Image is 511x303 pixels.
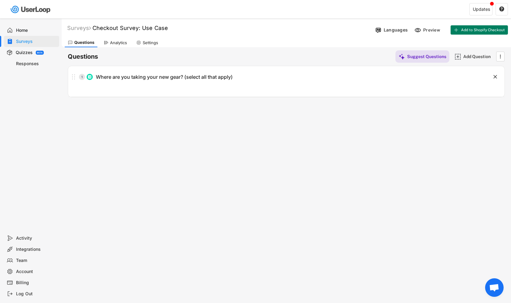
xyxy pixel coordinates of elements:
div: Preview [423,27,442,33]
div: Open chat [485,278,504,297]
button:  [497,52,503,61]
div: Where are you taking your new gear? (select all that apply) [96,74,233,80]
font: Checkout Survey: Use Case [92,25,168,31]
button:  [499,6,505,12]
img: Language%20Icon.svg [375,27,382,33]
div: Quizzes [16,50,33,56]
button:  [492,74,498,80]
div: Billing [16,280,57,286]
div: Updates [473,7,490,11]
h6: Questions [68,53,98,61]
text:  [499,6,504,12]
img: MagicMajor%20%28Purple%29.svg [399,53,405,60]
div: Add Question [463,54,494,59]
div: Team [16,258,57,263]
div: Surveys [16,39,57,44]
div: Home [16,27,57,33]
div: Settings [143,40,158,45]
div: Integrations [16,246,57,252]
text:  [493,74,497,80]
div: Surveys [67,24,91,32]
img: ListMajor.svg [88,75,92,79]
button: Add to Shopify Checkout [451,25,508,35]
div: BETA [37,52,43,54]
div: Account [16,269,57,275]
div: Responses [16,61,57,67]
div: Activity [16,235,57,241]
img: AddMajor.svg [455,53,461,60]
span: Add to Shopify Checkout [461,28,505,32]
div: Log Out [16,291,57,297]
div: Languages [384,27,408,33]
img: userloop-logo-01.svg [9,3,53,16]
div: Questions [74,40,94,45]
text:  [500,53,501,60]
div: Analytics [110,40,127,45]
div: 1 [79,75,85,78]
div: Suggest Questions [407,54,446,59]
